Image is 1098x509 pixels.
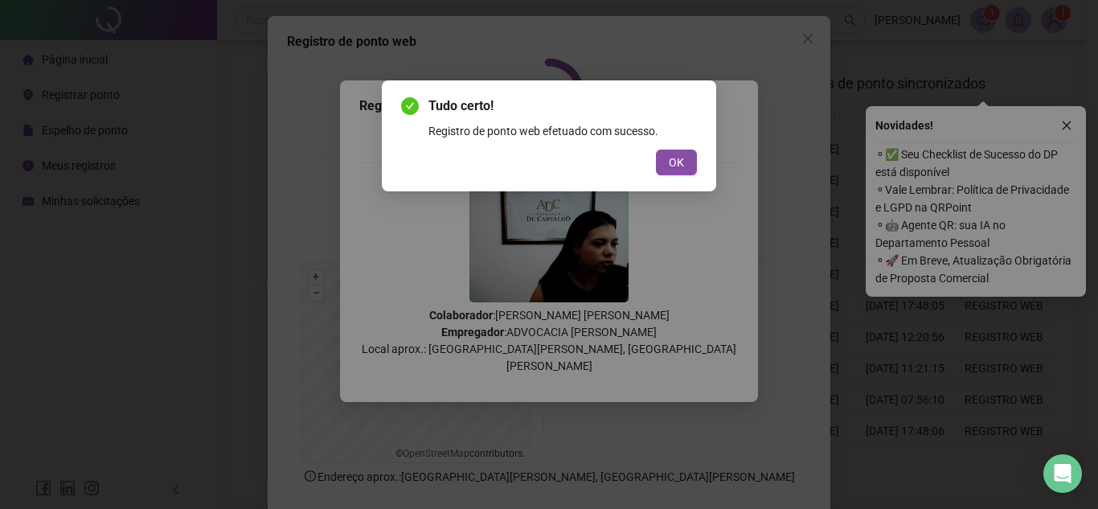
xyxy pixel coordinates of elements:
span: OK [669,154,684,171]
span: check-circle [401,97,419,115]
div: Open Intercom Messenger [1043,454,1082,493]
div: Registro de ponto web efetuado com sucesso. [428,122,697,140]
button: OK [656,150,697,175]
span: Tudo certo! [428,96,697,116]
